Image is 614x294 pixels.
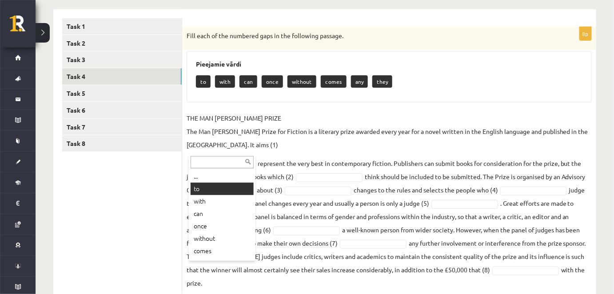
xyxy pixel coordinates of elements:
div: without [191,232,254,245]
div: any [191,257,254,270]
div: ... [191,170,254,183]
div: comes [191,245,254,257]
div: to [191,183,254,195]
div: once [191,220,254,232]
div: with [191,195,254,208]
div: can [191,208,254,220]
